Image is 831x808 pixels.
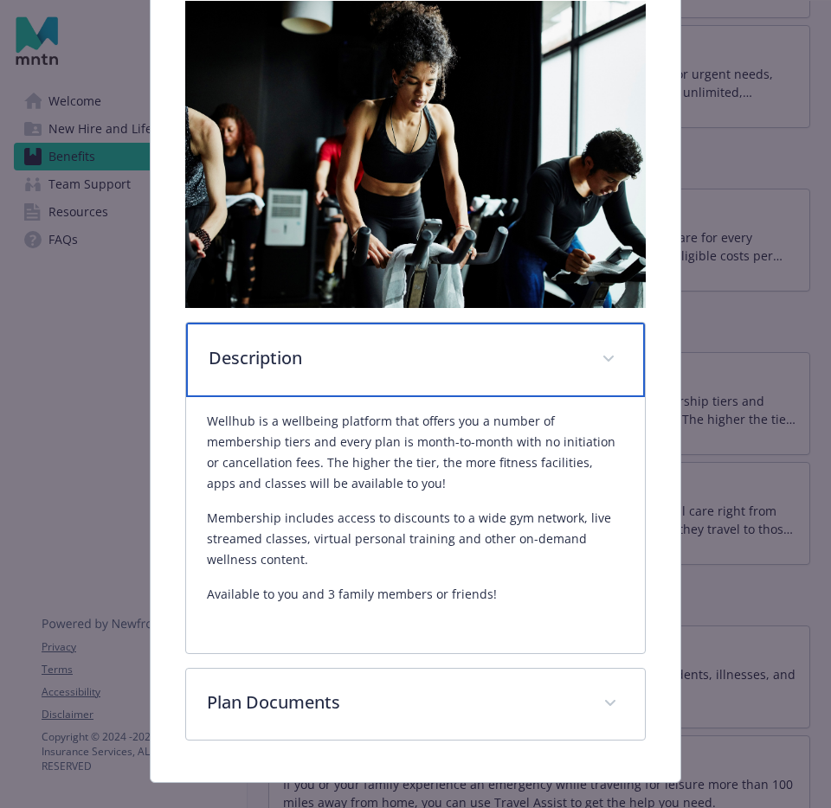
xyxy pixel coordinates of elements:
div: Plan Documents [186,669,645,740]
p: Membership includes access to discounts to a wide gym network, live streamed classes, virtual per... [207,508,624,570]
img: banner [185,1,646,308]
p: Description [209,345,581,371]
p: Wellhub is a wellbeing platform that offers you a number of membership tiers and every plan is mo... [207,411,624,494]
p: Plan Documents [207,689,583,715]
div: Description [186,397,645,653]
p: Available to you and 3 family members or friends! [207,584,624,605]
div: Description [186,323,645,397]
